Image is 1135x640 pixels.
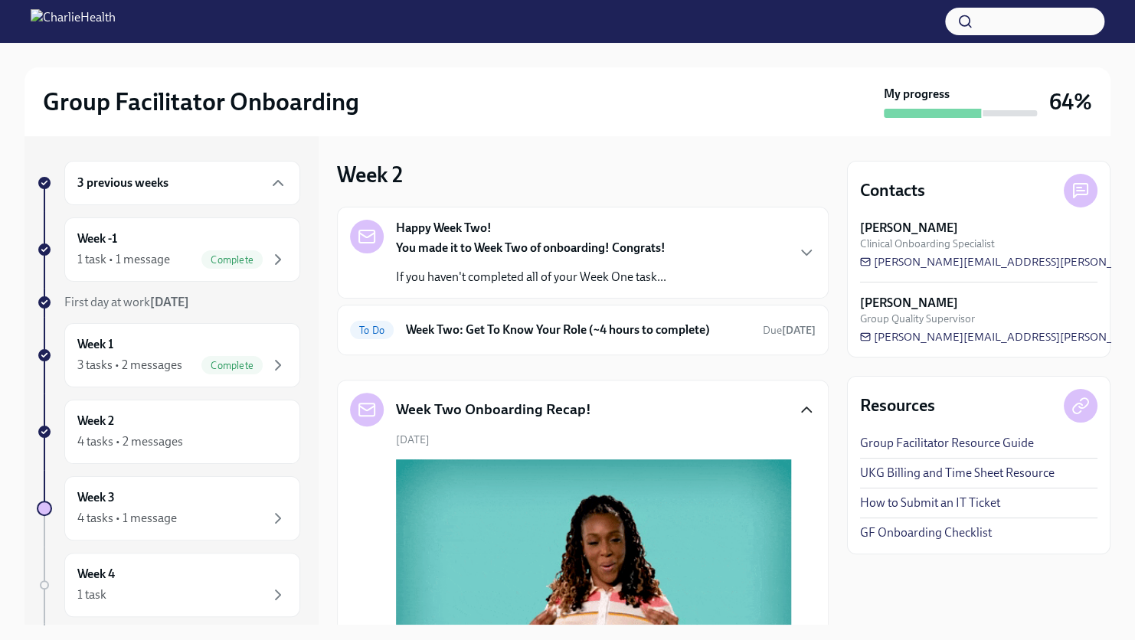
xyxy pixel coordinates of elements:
a: GF Onboarding Checklist [860,524,992,541]
div: 4 tasks • 1 message [77,510,177,527]
h6: Week 3 [77,489,115,506]
h4: Resources [860,394,935,417]
strong: [DATE] [150,295,189,309]
h6: Week 4 [77,566,115,583]
strong: Happy Week Two! [396,220,492,237]
h2: Group Facilitator Onboarding [43,87,359,117]
div: 1 task • 1 message [77,251,170,268]
a: How to Submit an IT Ticket [860,495,1000,511]
span: To Do [350,325,394,336]
h3: 64% [1049,88,1092,116]
a: Week -11 task • 1 messageComplete [37,217,300,282]
a: Week 24 tasks • 2 messages [37,400,300,464]
a: First day at work[DATE] [37,294,300,311]
h5: Week Two Onboarding Recap! [396,400,591,420]
a: Week 13 tasks • 2 messagesComplete [37,323,300,387]
strong: My progress [884,86,950,103]
h6: Week 1 [77,336,113,353]
span: Due [763,324,816,337]
p: If you haven't completed all of your Week One task... [396,269,666,286]
a: UKG Billing and Time Sheet Resource [860,465,1055,482]
a: To DoWeek Two: Get To Know Your Role (~4 hours to complete)Due[DATE] [350,318,816,342]
div: 4 tasks • 2 messages [77,433,183,450]
strong: You made it to Week Two of onboarding! Congrats! [396,240,666,255]
div: 3 tasks • 2 messages [77,357,182,374]
div: 3 previous weeks [64,161,300,205]
span: First day at work [64,295,189,309]
h6: Week 2 [77,413,114,429]
a: Group Facilitator Resource Guide [860,435,1034,452]
h3: Week 2 [337,161,403,188]
h6: Week Two: Get To Know Your Role (~4 hours to complete) [406,322,751,338]
h6: Week -1 [77,230,117,247]
div: 1 task [77,586,106,603]
span: Clinical Onboarding Specialist [860,237,995,251]
h4: Contacts [860,179,925,202]
a: Week 41 task [37,553,300,617]
strong: [PERSON_NAME] [860,295,958,312]
strong: [DATE] [782,324,816,337]
strong: [PERSON_NAME] [860,220,958,237]
img: CharlieHealth [31,9,116,34]
span: [DATE] [396,433,430,447]
span: October 7th, 2025 10:00 [763,323,816,338]
span: Complete [201,254,263,266]
span: Group Quality Supervisor [860,312,975,326]
a: Week 34 tasks • 1 message [37,476,300,540]
h6: 3 previous weeks [77,175,168,191]
span: Complete [201,360,263,371]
